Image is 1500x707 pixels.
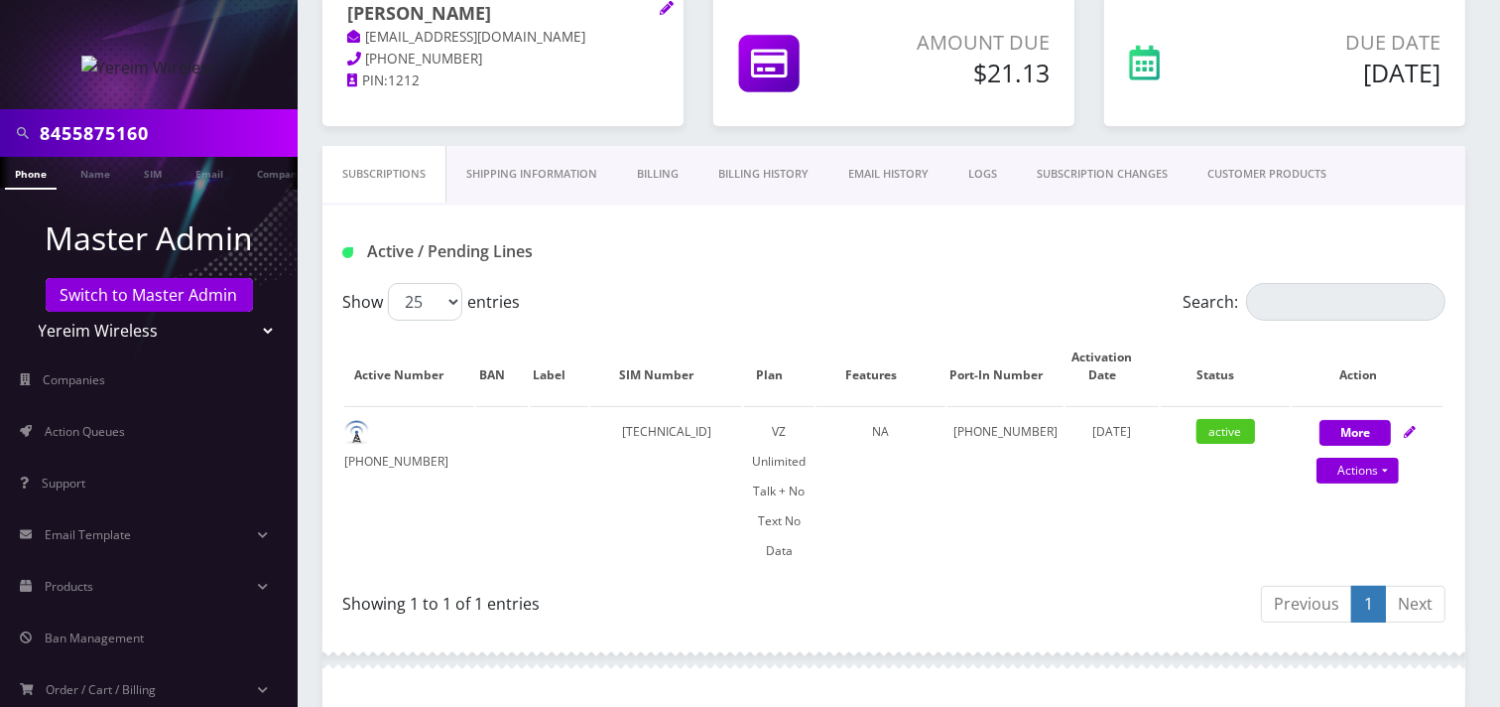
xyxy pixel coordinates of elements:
[1385,586,1445,623] a: Next
[1065,329,1158,404] th: Activation Date: activate to sort column ascending
[816,329,946,404] th: Features: activate to sort column ascending
[1092,423,1131,440] span: [DATE]
[698,146,828,203] a: Billing History
[828,146,948,203] a: EMAIL HISTORY
[744,329,813,404] th: Plan: activate to sort column ascending
[344,420,369,445] img: default.png
[1196,419,1255,444] span: active
[1243,58,1440,87] h5: [DATE]
[342,242,690,261] h1: Active / Pending Lines
[322,146,446,203] a: Subscriptions
[530,329,588,404] th: Label: activate to sort column ascending
[344,406,474,576] td: [PHONE_NUMBER]
[1261,586,1352,623] a: Previous
[347,28,586,48] a: [EMAIL_ADDRESS][DOMAIN_NAME]
[44,371,106,388] span: Companies
[46,278,253,312] a: Switch to Master Admin
[590,329,742,404] th: SIM Number: activate to sort column ascending
[70,157,120,188] a: Name
[1246,283,1445,321] input: Search:
[247,157,313,188] a: Company
[344,329,474,404] th: Active Number: activate to sort column ascending
[1243,28,1440,58] p: Due Date
[1017,146,1187,203] a: SUBSCRIPTION CHANGES
[947,329,1063,404] th: Port-In Number: activate to sort column ascending
[40,114,293,152] input: Search in Company
[45,423,125,440] span: Action Queues
[947,406,1063,576] td: [PHONE_NUMBER]
[816,406,946,576] td: NA
[590,406,742,576] td: [TECHNICAL_ID]
[388,283,462,321] select: Showentries
[342,283,520,321] label: Show entries
[880,58,1050,87] h5: $21.13
[5,157,57,190] a: Phone
[45,526,131,543] span: Email Template
[476,329,528,404] th: BAN: activate to sort column ascending
[1351,586,1386,623] a: 1
[47,681,157,698] span: Order / Cart / Billing
[134,157,172,188] a: SIM
[342,247,353,258] img: Active / Pending Lines
[1187,146,1346,203] a: CUSTOMER PRODUCTS
[880,28,1050,58] p: Amount Due
[617,146,698,203] a: Billing
[1161,329,1291,404] th: Status: activate to sort column ascending
[1183,283,1445,321] label: Search:
[388,71,420,89] span: 1212
[347,71,388,91] a: PIN:
[366,50,483,68] span: [PHONE_NUMBER]
[1316,458,1399,484] a: Actions
[42,475,85,492] span: Support
[948,146,1017,203] a: LOGS
[45,578,93,595] span: Products
[186,157,233,188] a: Email
[446,146,617,203] a: Shipping Information
[744,406,813,576] td: VZ Unlimited Talk + No Text No Data
[1319,420,1391,446] button: More
[81,56,217,79] img: Yereim Wireless
[347,3,659,27] h1: [PERSON_NAME]
[45,630,144,646] span: Ban Management
[1292,329,1443,404] th: Action: activate to sort column ascending
[342,584,879,616] div: Showing 1 to 1 of 1 entries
